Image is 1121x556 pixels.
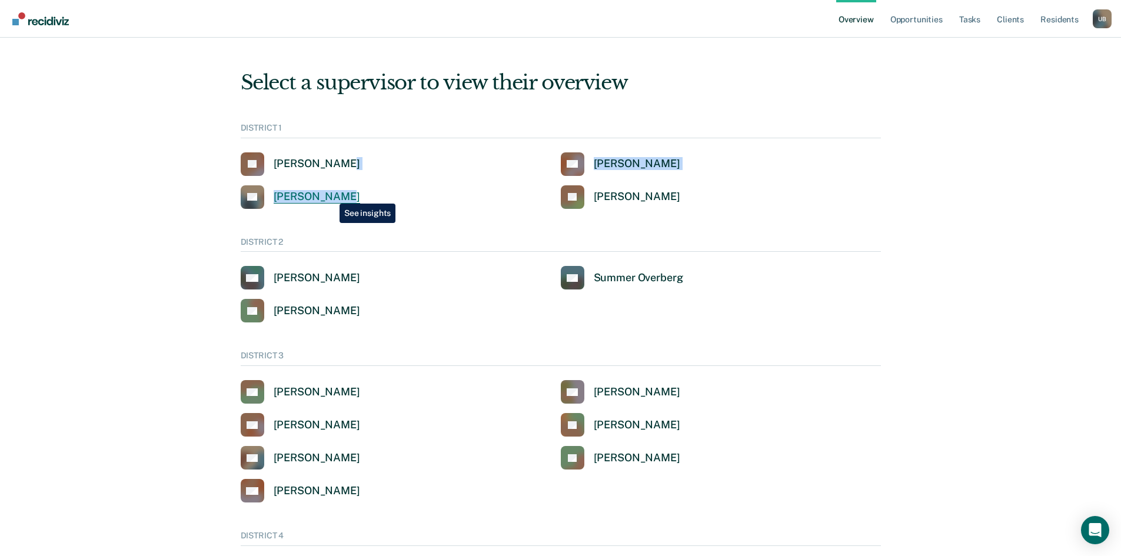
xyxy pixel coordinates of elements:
div: Open Intercom Messenger [1081,516,1109,544]
div: [PERSON_NAME] [274,157,360,171]
div: [PERSON_NAME] [594,451,680,465]
a: [PERSON_NAME] [561,185,680,209]
div: [PERSON_NAME] [274,418,360,432]
a: [PERSON_NAME] [241,479,360,502]
div: [PERSON_NAME] [594,418,680,432]
a: [PERSON_NAME] [241,185,360,209]
a: [PERSON_NAME] [241,380,360,404]
a: [PERSON_NAME] [561,152,680,176]
div: DISTRICT 4 [241,531,881,546]
div: [PERSON_NAME] [274,271,360,285]
div: [PERSON_NAME] [274,190,360,204]
a: [PERSON_NAME] [241,446,360,470]
div: Select a supervisor to view their overview [241,71,881,95]
button: Profile dropdown button [1093,9,1112,28]
a: [PERSON_NAME] [241,152,360,176]
div: DISTRICT 1 [241,123,881,138]
div: [PERSON_NAME] [274,385,360,399]
div: [PERSON_NAME] [594,157,680,171]
a: [PERSON_NAME] [241,413,360,437]
div: [PERSON_NAME] [594,190,680,204]
a: [PERSON_NAME] [561,413,680,437]
img: Recidiviz [12,12,69,25]
a: [PERSON_NAME] [241,266,360,289]
a: [PERSON_NAME] [561,380,680,404]
div: DISTRICT 2 [241,237,881,252]
div: DISTRICT 3 [241,351,881,366]
div: [PERSON_NAME] [274,484,360,498]
a: Summer Overberg [561,266,683,289]
div: U B [1093,9,1112,28]
div: Summer Overberg [594,271,683,285]
div: [PERSON_NAME] [274,304,360,318]
a: [PERSON_NAME] [561,446,680,470]
div: [PERSON_NAME] [274,451,360,465]
div: [PERSON_NAME] [594,385,680,399]
a: [PERSON_NAME] [241,299,360,322]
